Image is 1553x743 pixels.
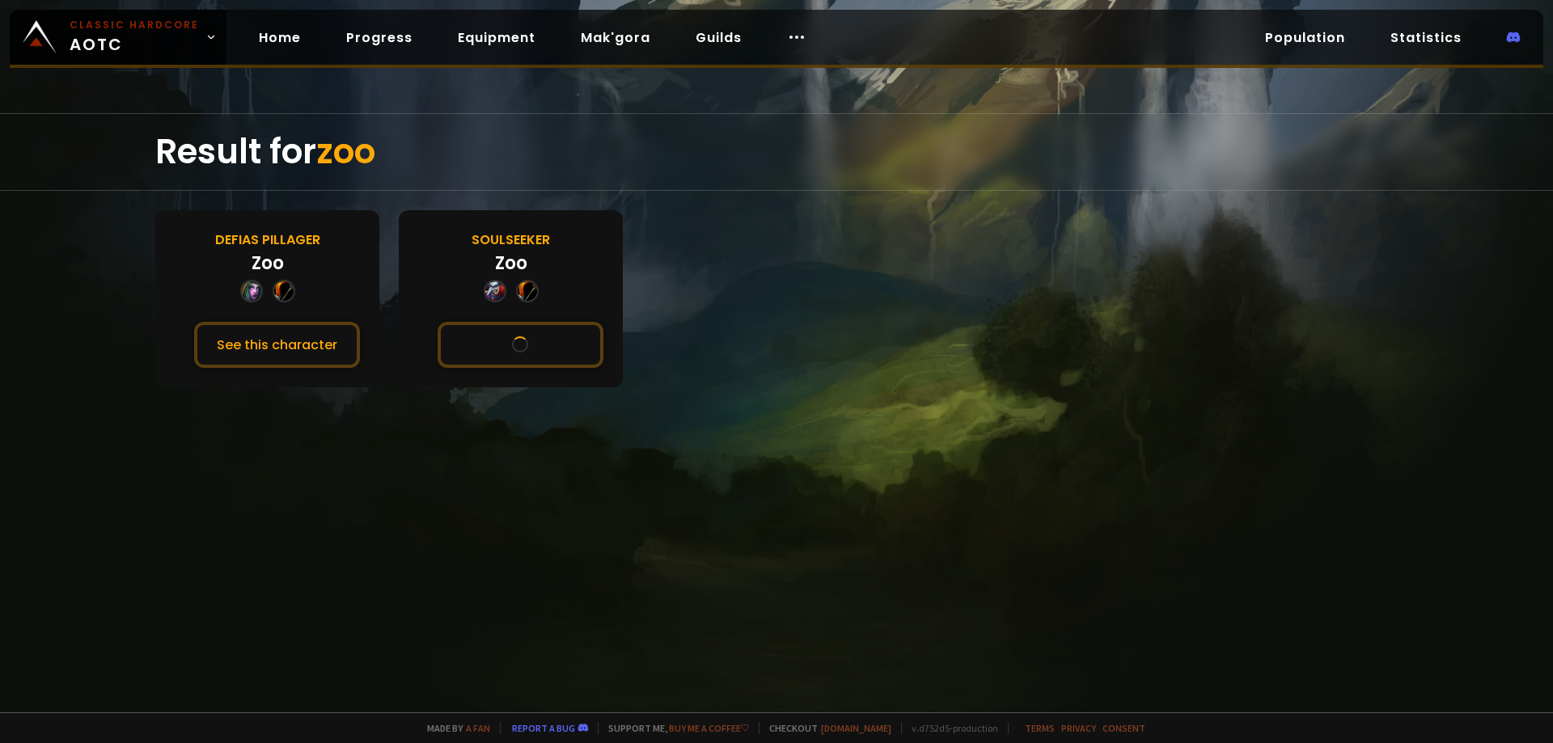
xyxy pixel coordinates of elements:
a: Statistics [1377,21,1475,54]
a: Mak'gora [568,21,663,54]
div: Zoo [495,250,527,277]
div: Result for [155,114,1398,190]
a: Buy me a coffee [669,722,749,734]
a: Consent [1102,722,1145,734]
a: Privacy [1061,722,1096,734]
span: AOTC [70,18,199,57]
div: Soulseeker [472,230,550,250]
a: Progress [333,21,425,54]
span: v. d752d5 - production [901,722,998,734]
div: Zoo [252,250,284,277]
a: Terms [1025,722,1055,734]
button: See this character [438,322,603,368]
a: Home [246,21,314,54]
span: Made by [417,722,490,734]
a: Equipment [445,21,548,54]
span: zoo [316,128,375,175]
a: Classic HardcoreAOTC [10,10,226,65]
a: Report a bug [512,722,575,734]
button: See this character [194,322,360,368]
span: Checkout [759,722,891,734]
a: Population [1252,21,1358,54]
a: [DOMAIN_NAME] [821,722,891,734]
a: Guilds [683,21,755,54]
div: Defias Pillager [215,230,320,250]
small: Classic Hardcore [70,18,199,32]
a: a fan [466,722,490,734]
span: Support me, [598,722,749,734]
